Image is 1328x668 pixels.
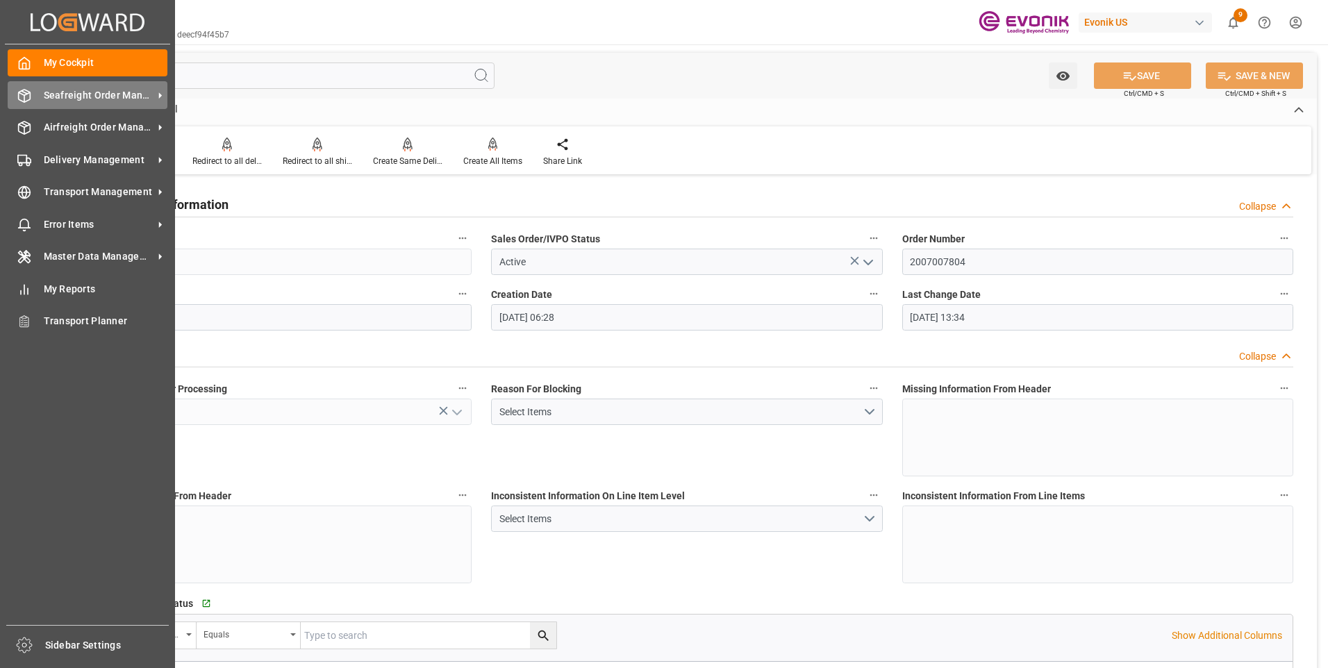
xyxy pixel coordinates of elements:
button: Evonik US [1079,9,1218,35]
span: Sidebar Settings [45,638,169,653]
span: Seafreight Order Management [44,88,153,103]
button: Reason For Blocking [865,379,883,397]
div: Select Items [499,512,863,526]
div: Redirect to all shipments [283,155,352,167]
span: Transport Management [44,185,153,199]
button: Order Number [1275,229,1293,247]
button: Missing Information From Header [1275,379,1293,397]
input: Search Fields [64,62,495,89]
div: Equals [204,625,285,641]
span: Error Items [44,217,153,232]
div: Collapse [1239,349,1276,364]
button: open menu [856,251,877,273]
span: Ctrl/CMD + S [1124,88,1164,99]
span: My Cockpit [44,56,168,70]
button: Order Type (SAP) [454,285,472,303]
img: Evonik-brand-mark-Deep-Purple-RGB.jpeg_1700498283.jpeg [979,10,1069,35]
button: Last Change Date [1275,285,1293,303]
button: search button [530,622,556,649]
div: Redirect to all deliveries [192,155,262,167]
span: 9 [1234,8,1247,22]
button: open menu [446,401,467,423]
span: Airfreight Order Management [44,120,153,135]
span: Ctrl/CMD + Shift + S [1225,88,1286,99]
button: open menu [491,399,882,425]
button: SAVE & NEW [1206,62,1303,89]
span: Master Data Management [44,249,153,264]
button: Missing Master Data From Header [454,486,472,504]
div: Share Link [543,155,582,167]
button: show 9 new notifications [1218,7,1249,38]
span: Delivery Management [44,153,153,167]
span: Order Number [902,232,965,247]
input: DD.MM.YYYY HH:MM [491,304,882,331]
span: Sales Order/IVPO Status [491,232,600,247]
span: Inconsistent Information From Line Items [902,489,1085,503]
input: Type to search [301,622,556,649]
button: Sales Order/IVPO Status [865,229,883,247]
button: SAVE [1094,62,1191,89]
input: DD.MM.YYYY HH:MM [902,304,1293,331]
button: open menu [491,506,882,532]
button: open menu [197,622,301,649]
p: Show Additional Columns [1172,628,1282,643]
div: Create Same Delivery Date [373,155,442,167]
div: Evonik US [1079,12,1212,33]
a: My Reports [8,275,167,302]
span: Transport Planner [44,314,168,328]
button: Inconsistent Information From Line Items [1275,486,1293,504]
span: Reason For Blocking [491,382,581,396]
button: code [454,229,472,247]
button: Inconsistent Information On Line Item Level [865,486,883,504]
button: Creation Date [865,285,883,303]
span: Last Change Date [902,287,981,302]
span: Creation Date [491,287,552,302]
button: Help Center [1249,7,1280,38]
button: Blocked From Further Processing [454,379,472,397]
span: Missing Information From Header [902,382,1051,396]
span: My Reports [44,282,168,297]
a: My Cockpit [8,49,167,76]
div: Create All Items [463,155,522,167]
div: Collapse [1239,199,1276,214]
div: Select Items [499,405,863,419]
span: Inconsistent Information On Line Item Level [491,489,685,503]
button: open menu [1049,62,1077,89]
a: Transport Planner [8,308,167,335]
